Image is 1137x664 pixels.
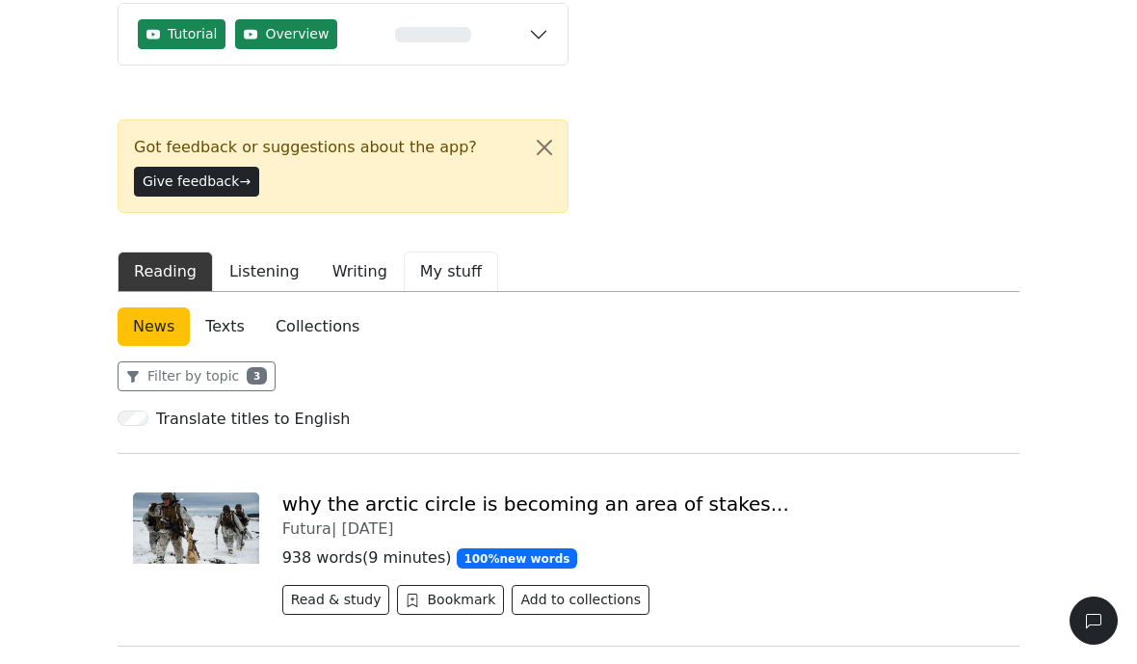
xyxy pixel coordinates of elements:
a: News [118,307,190,346]
button: Filter by topic3 [118,361,276,391]
span: Tutorial [168,24,217,44]
button: Overview [235,19,337,49]
a: Read & study [282,594,398,612]
button: Bookmark [397,585,504,615]
img: c98455a125_50236529_exercice-alaska.jpg [133,492,259,563]
span: 100 % new words [457,548,578,568]
span: [DATE] [341,519,393,538]
p: 938 words ( 9 minutes ) [282,546,1004,570]
button: Listening [213,252,316,292]
button: Read & study [282,585,390,615]
a: why the arctic circle is becoming an area of stakes... [282,492,789,516]
button: Add to collections [512,585,649,615]
span: Got feedback or suggestions about the app? [134,136,477,159]
button: My stuff [404,252,498,292]
span: Overview [265,24,329,44]
button: Give feedback→ [134,167,259,197]
button: TutorialOverview [119,4,568,65]
a: Texts [190,307,260,346]
span: 3 [247,367,267,385]
button: Writing [316,252,404,292]
button: Close alert [521,120,568,174]
div: Futura | [282,519,1004,538]
button: Reading [118,252,213,292]
a: Collections [260,307,375,346]
h6: Translate titles to English [156,410,350,428]
button: Tutorial [138,19,225,49]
